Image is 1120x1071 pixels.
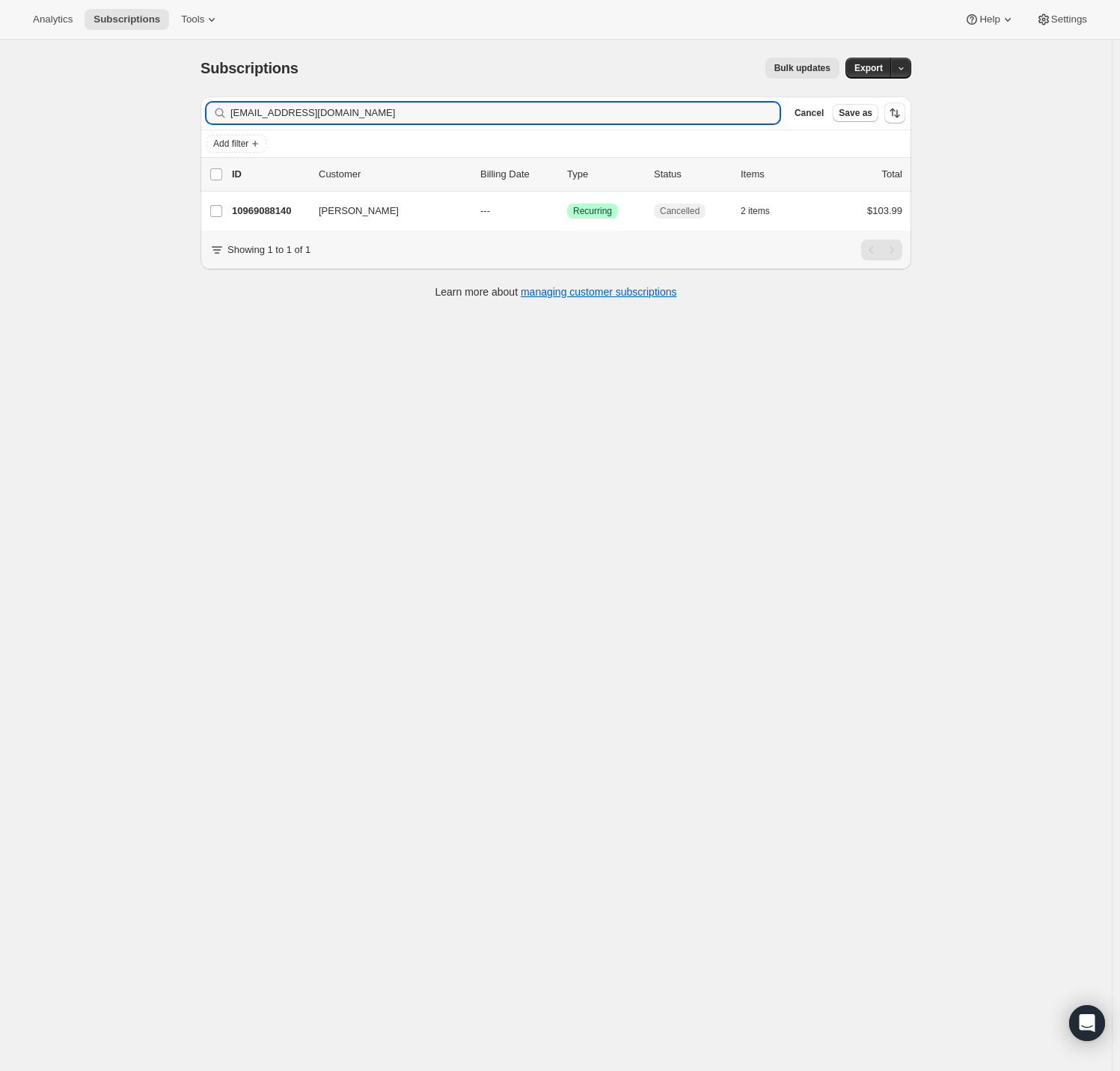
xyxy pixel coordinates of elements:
span: --- [480,205,490,216]
span: Save as [839,107,872,119]
span: [PERSON_NAME] [319,204,399,219]
p: Total [882,167,902,182]
span: Cancelled [660,205,700,217]
span: 2 items [741,205,770,217]
button: Analytics [24,9,82,30]
span: Export [854,62,883,74]
div: IDCustomerBilling DateTypeStatusItemsTotal [232,167,902,182]
button: Settings [1027,9,1096,30]
span: Settings [1051,13,1087,25]
button: Add filter [206,135,266,153]
input: Filter subscribers [230,103,780,123]
button: Bulk updates [765,58,839,79]
span: Recurring [573,205,612,217]
p: Customer [319,167,468,182]
span: Bulk updates [774,62,830,74]
button: 2 items [741,201,786,222]
p: Learn more about [435,284,677,299]
nav: Pagination [861,239,902,260]
span: Analytics [33,13,73,25]
div: Items [741,167,815,182]
p: ID [232,167,307,182]
a: managing customer subscriptions [521,286,677,298]
span: Help [979,13,1000,25]
p: Showing 1 to 1 of 1 [227,242,310,257]
p: 10969088140 [232,204,307,219]
div: Type [567,167,642,182]
button: Cancel [789,104,830,122]
button: Export [845,58,892,79]
p: Status [654,167,729,182]
span: Tools [181,13,204,25]
button: Sort the results [884,103,905,123]
span: Cancel [795,107,824,119]
div: 10969088140[PERSON_NAME]---SuccessRecurringCancelled2 items$103.99 [232,201,902,222]
span: Subscriptions [94,13,160,25]
button: Subscriptions [85,9,169,30]
button: Save as [833,104,878,122]
p: Billing Date [480,167,555,182]
button: Help [955,9,1023,30]
button: [PERSON_NAME] [310,199,459,223]
span: $103.99 [867,205,902,216]
button: Tools [172,9,228,30]
span: Add filter [213,138,248,150]
div: Open Intercom Messenger [1069,1005,1105,1041]
span: Subscriptions [201,60,299,76]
